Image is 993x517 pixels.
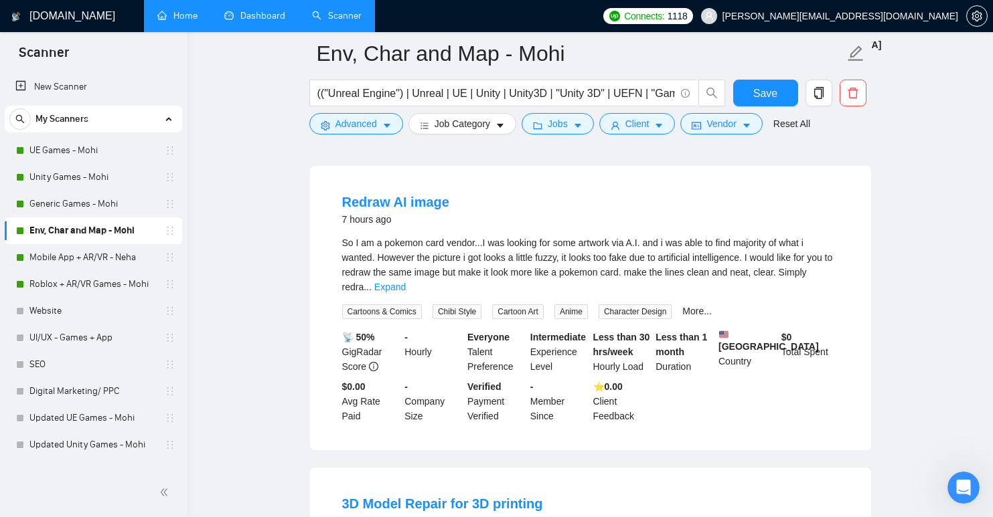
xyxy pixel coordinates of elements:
[317,37,844,70] input: Scanner name...
[611,120,620,130] span: user
[806,87,832,99] span: copy
[533,120,542,130] span: folder
[342,211,449,227] div: 7 hours ago
[704,11,714,21] span: user
[29,405,157,431] a: Updated UE Games - Mohi
[342,332,375,342] b: 📡 50%
[593,332,650,357] b: Less than 30 hrs/week
[374,282,406,292] a: Expand
[716,330,779,374] div: Country
[29,164,157,191] a: Unity Games - Mohi
[165,332,175,343] span: holder
[718,330,819,352] b: [GEOGRAPHIC_DATA]
[624,9,664,23] span: Connects:
[742,120,751,130] span: caret-down
[165,225,175,236] span: holder
[27,146,240,185] div: Looks like .
[591,379,654,423] div: Client Feedback
[530,381,534,392] b: -
[165,145,175,156] span: holder
[433,304,481,319] span: Chibi Style
[165,199,175,209] span: holder
[554,304,588,319] span: Anime
[29,431,157,458] a: Updated Unity Games - Mohi
[599,304,672,319] span: Character Design
[654,120,664,130] span: caret-down
[840,87,866,99] span: delete
[85,415,96,425] button: Start recording
[342,237,833,292] span: So I am a pokemon card vendor...I was looking for some artwork via A.I. and i was able to find ma...
[492,304,544,319] span: Cartoon Art
[9,5,34,31] button: go back
[404,332,408,342] b: -
[966,11,988,21] a: setting
[692,120,701,130] span: idcard
[165,386,175,397] span: holder
[29,137,157,164] a: UE Games - Mohi
[11,6,21,27] img: logo
[165,172,175,183] span: holder
[29,298,157,324] a: Website
[42,415,53,425] button: Emoji picker
[435,116,490,131] span: Job Category
[74,146,182,157] b: your Upwork agency
[65,17,125,30] p: Active 5h ago
[27,94,49,115] img: Profile image for Mariia
[680,113,762,134] button: idcardVendorcaret-down
[9,108,31,130] button: search
[806,80,832,106] button: copy
[65,7,98,17] h1: Mariia
[402,330,465,374] div: Hourly
[11,77,257,199] div: Profile image for MariiaMariiafrom [DOMAIN_NAME]Hey[EMAIL_ADDRESS][DOMAIN_NAME],Looks likeyour Up...
[321,120,330,130] span: setting
[29,217,157,244] a: Env, Char and Map - Mohi
[364,282,372,292] span: ...
[382,120,392,130] span: caret-down
[847,45,864,62] span: edit
[11,387,256,409] textarea: Message…
[29,378,157,405] a: Digital Marketing/ PPC
[699,87,724,99] span: search
[165,359,175,370] span: holder
[733,80,798,106] button: Save
[698,80,725,106] button: search
[165,279,175,290] span: holder
[967,11,987,21] span: setting
[593,381,623,392] b: ⭐️ 0.00
[681,89,690,98] span: info-circle
[210,5,235,31] button: Home
[10,114,30,124] span: search
[342,195,449,209] a: Redraw AI image
[840,80,866,106] button: delete
[528,330,591,374] div: Experience Level
[29,191,157,217] a: Generic Games - Mohi
[165,439,175,450] span: holder
[5,106,182,458] li: My Scanners
[653,330,716,374] div: Duration
[335,116,377,131] span: Advanced
[706,116,736,131] span: Vendor
[625,116,650,131] span: Client
[235,5,259,29] div: Close
[157,10,198,21] a: homeHome
[342,304,422,319] span: Cartoons & Comics
[224,10,285,21] a: dashboardDashboard
[8,43,80,71] span: Scanner
[668,9,688,23] span: 1118
[29,271,157,298] a: Roblox + AR/VR Games - Mohi
[548,116,568,131] span: Jobs
[781,332,792,342] b: $ 0
[495,120,505,130] span: caret-down
[947,472,980,504] iframe: Intercom live chat
[404,381,408,392] b: -
[719,330,729,339] img: 🇺🇸
[86,99,182,109] span: from [DOMAIN_NAME]
[159,486,173,499] span: double-left
[29,244,157,271] a: Mobile App + AR/VR - Neha
[11,77,257,215] div: Mariia says…
[230,409,251,431] button: Send a message…
[29,324,157,351] a: UI/UX - Games + App
[165,413,175,423] span: holder
[465,330,528,374] div: Talent Preference
[573,120,583,130] span: caret-down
